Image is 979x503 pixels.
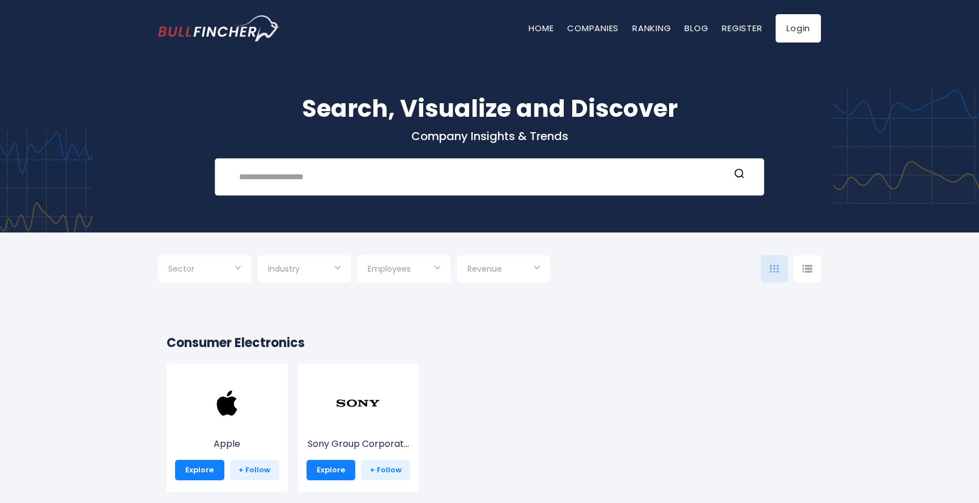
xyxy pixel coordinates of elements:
p: Apple [175,437,279,451]
a: Login [776,14,821,43]
a: Apple [175,401,279,451]
img: icon-comp-list-view.svg [802,265,812,273]
a: Home [529,22,554,34]
input: Selection [368,260,440,280]
p: Sony Group Corporation [307,437,411,451]
a: Explore [307,460,356,480]
img: SONY.png [335,381,381,426]
a: Sony Group Corporat... [307,401,411,451]
h2: Consumer Electronics [167,333,812,352]
a: Explore [175,460,224,480]
img: bullfincher logo [158,15,280,41]
a: Ranking [632,22,671,34]
span: Revenue [467,264,502,274]
img: AAPL.png [205,381,250,426]
h1: Search, Visualize and Discover [158,91,821,126]
a: Go to homepage [158,15,280,41]
input: Selection [268,260,340,280]
input: Selection [168,260,241,280]
span: Employees [368,264,411,274]
span: Industry [268,264,300,274]
a: Blog [684,22,708,34]
p: Company Insights & Trends [158,129,821,143]
a: Companies [567,22,619,34]
input: Selection [467,260,540,280]
span: Sector [168,264,194,274]
button: Search [732,168,747,183]
img: icon-comp-grid.svg [770,265,779,273]
a: + Follow [230,460,279,480]
a: Register [722,22,762,34]
a: + Follow [361,460,410,480]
